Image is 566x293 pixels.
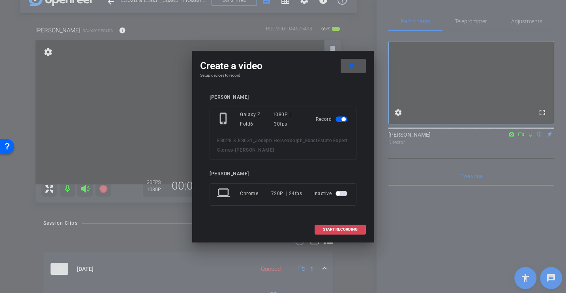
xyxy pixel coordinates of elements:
[240,186,271,201] div: Chrome
[315,225,366,235] button: START RECORDING
[323,227,358,231] span: START RECORDING
[210,94,356,100] div: [PERSON_NAME]
[217,112,231,126] mat-icon: phone_iphone
[272,110,304,129] div: 1080P | 30fps
[210,171,356,177] div: [PERSON_NAME]
[313,186,349,201] div: Inactive
[240,110,272,129] div: Galaxy Z Fold6
[235,147,274,153] span: [PERSON_NAME]
[347,61,357,71] mat-icon: close
[233,147,235,153] span: -
[200,73,366,78] h4: Setup devices to record
[217,186,231,201] mat-icon: laptop
[200,59,366,73] div: Create a video
[217,138,348,153] span: ES028 & ES031_Joseph Holsendolph_ExactEstate Expert Stories
[316,110,349,129] div: Record
[271,186,302,201] div: 720P | 24fps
